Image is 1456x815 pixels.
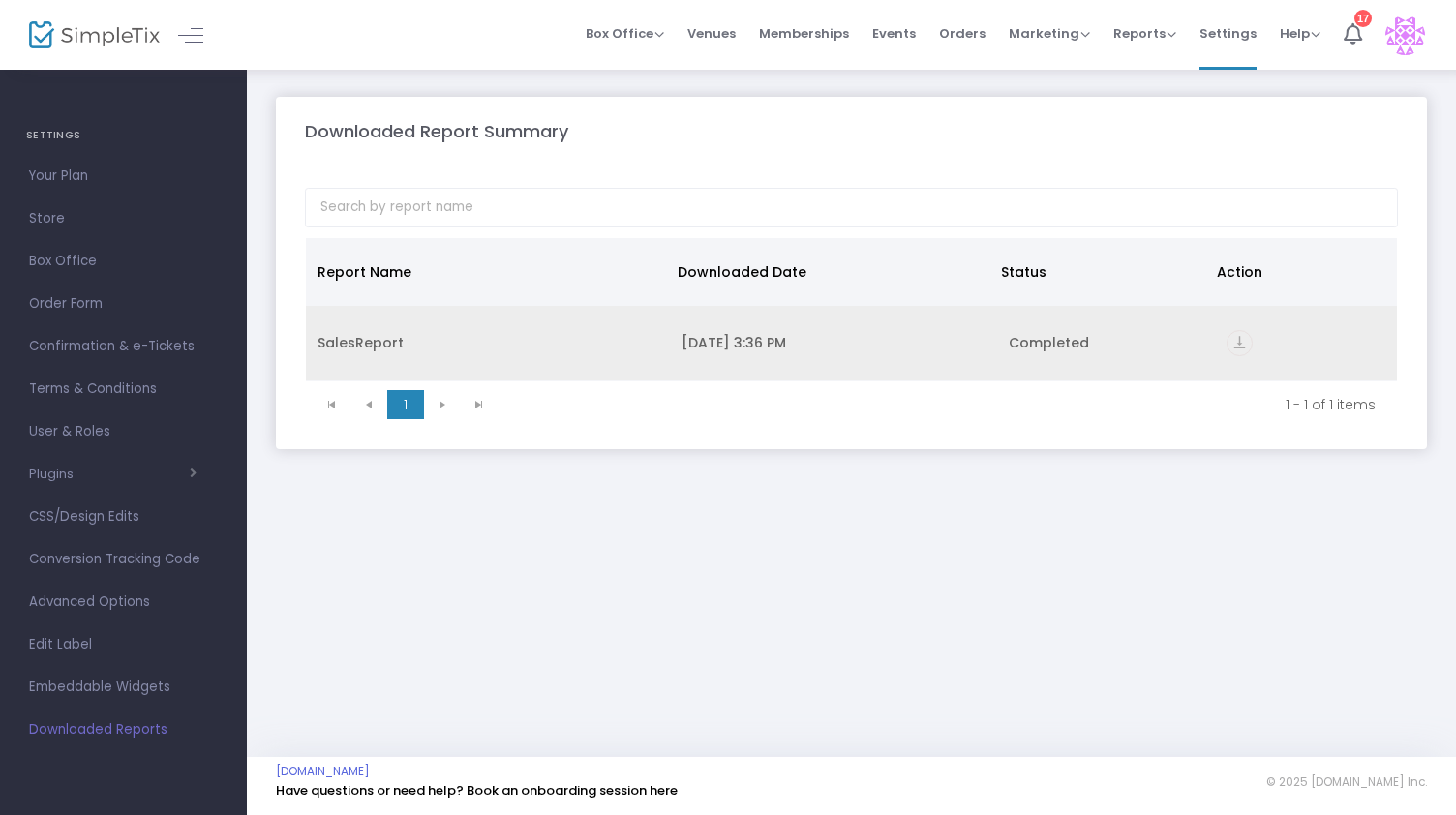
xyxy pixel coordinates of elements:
span: Venues [687,9,736,58]
i: vertical_align_bottom [1227,330,1253,356]
span: Reports [1113,24,1176,43]
div: SalesReport [318,333,658,352]
span: CSS/Design Edits [29,504,218,529]
button: Plugins [29,467,197,482]
span: Edit Label [29,632,218,657]
span: Help [1280,24,1320,43]
span: Store [29,206,218,231]
span: Conversion Tracking Code [29,547,218,572]
a: [DOMAIN_NAME] [276,764,370,779]
span: Box Office [586,24,664,43]
span: Advanced Options [29,589,218,615]
span: Orders [939,9,986,58]
span: Terms & Conditions [29,377,218,402]
input: Search by report name [305,188,1398,227]
span: Embeddable Widgets [29,675,218,700]
div: 9/22/2025 3:36 PM [682,333,986,352]
th: Status [989,238,1205,306]
h4: SETTINGS [26,116,221,155]
div: 17 [1354,6,1372,23]
a: vertical_align_bottom [1227,336,1253,355]
span: © 2025 [DOMAIN_NAME] Inc. [1266,774,1427,790]
div: Completed [1009,333,1203,352]
span: Confirmation & e-Tickets [29,334,218,359]
span: Your Plan [29,164,218,189]
span: Settings [1199,9,1257,58]
a: Have questions or need help? Book an onboarding session here [276,781,678,800]
div: https://go.SimpleTix.com/kxv44 [1227,330,1385,356]
span: Downloaded Reports [29,717,218,742]
span: Box Office [29,249,218,274]
span: Marketing [1009,24,1090,43]
th: Report Name [306,238,666,306]
th: Downloaded Date [666,238,990,306]
m-panel-title: Downloaded Report Summary [305,118,568,144]
div: Data table [306,238,1397,381]
span: Page 1 [387,390,424,419]
span: Events [872,9,916,58]
th: Action [1205,238,1385,306]
span: Memberships [759,9,849,58]
kendo-pager-info: 1 - 1 of 1 items [511,395,1376,414]
span: Order Form [29,291,218,317]
span: User & Roles [29,419,218,444]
